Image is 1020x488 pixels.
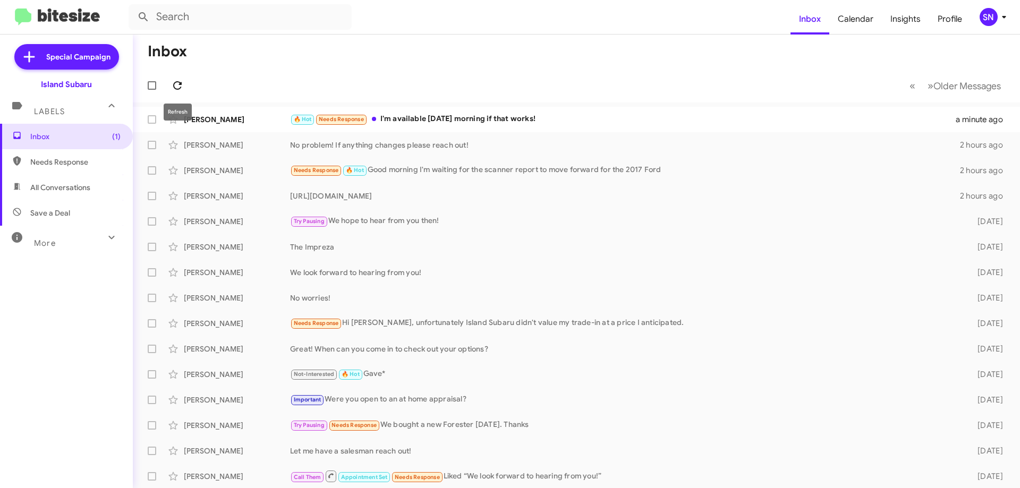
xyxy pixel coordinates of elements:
button: Next [921,75,1007,97]
span: Needs Response [294,320,339,327]
div: We hope to hear from you then! [290,215,960,227]
span: Inbox [30,131,121,142]
div: [PERSON_NAME] [184,471,290,482]
span: Needs Response [319,116,364,123]
div: [DATE] [960,369,1011,380]
span: » [928,79,933,92]
span: Not-Interested [294,371,335,378]
span: Try Pausing [294,218,325,225]
div: No problem! If anything changes please reach out! [290,140,960,150]
a: Inbox [790,4,829,35]
div: [PERSON_NAME] [184,395,290,405]
div: [PERSON_NAME] [184,242,290,252]
div: 2 hours ago [960,191,1011,201]
div: [PERSON_NAME] [184,216,290,227]
div: Good morning I'm waiting for the scanner report to move forward for the 2017 Ford [290,164,960,176]
div: [PERSON_NAME] [184,267,290,278]
div: [DATE] [960,446,1011,456]
div: [DATE] [960,318,1011,329]
div: Great! When can you come in to check out your options? [290,344,960,354]
span: Call Them [294,474,321,481]
div: We bought a new Forester [DATE]. Thanks [290,419,960,431]
div: I'm available [DATE] morning if that works! [290,113,956,125]
div: [DATE] [960,267,1011,278]
span: Important [294,396,321,403]
a: Calendar [829,4,882,35]
span: 🔥 Hot [294,116,312,123]
a: Insights [882,4,929,35]
div: [PERSON_NAME] [184,420,290,431]
div: Let me have a salesman reach out! [290,446,960,456]
div: [PERSON_NAME] [184,318,290,329]
div: Refresh [164,104,192,121]
h1: Inbox [148,43,187,60]
input: Search [129,4,352,30]
div: [DATE] [960,344,1011,354]
div: Gave* [290,368,960,380]
div: [PERSON_NAME] [184,140,290,150]
div: The Impreza [290,242,960,252]
div: Island Subaru [41,79,92,90]
span: Labels [34,107,65,116]
div: [URL][DOMAIN_NAME] [290,191,960,201]
span: Save a Deal [30,208,70,218]
div: [PERSON_NAME] [184,165,290,176]
span: Needs Response [30,157,121,167]
div: Hi [PERSON_NAME], unfortunately Island Subaru didn't value my trade-in at a price I anticipated. [290,317,960,329]
div: 2 hours ago [960,165,1011,176]
button: SN [971,8,1008,26]
span: More [34,238,56,248]
span: Special Campaign [46,52,110,62]
div: Liked “We look forward to hearing from you!” [290,469,960,483]
a: Profile [929,4,971,35]
span: Needs Response [331,422,377,429]
nav: Page navigation example [904,75,1007,97]
div: We look forward to hearing from you! [290,267,960,278]
div: SN [980,8,998,26]
span: Needs Response [294,167,339,174]
div: [PERSON_NAME] [184,191,290,201]
span: « [909,79,915,92]
div: [PERSON_NAME] [184,344,290,354]
div: [DATE] [960,242,1011,252]
div: [DATE] [960,395,1011,405]
div: [PERSON_NAME] [184,369,290,380]
div: a minute ago [956,114,1011,125]
div: [DATE] [960,420,1011,431]
span: Needs Response [395,474,440,481]
div: [PERSON_NAME] [184,446,290,456]
div: No worries! [290,293,960,303]
span: Appointment Set [341,474,388,481]
div: [PERSON_NAME] [184,114,290,125]
div: Were you open to an at home appraisal? [290,393,960,406]
button: Previous [903,75,922,97]
span: Try Pausing [294,422,325,429]
span: Older Messages [933,80,1001,92]
span: (1) [112,131,121,142]
span: 🔥 Hot [342,371,360,378]
div: 2 hours ago [960,140,1011,150]
span: 🔥 Hot [346,167,364,174]
div: [DATE] [960,216,1011,227]
div: [PERSON_NAME] [184,293,290,303]
span: All Conversations [30,182,90,193]
div: [DATE] [960,471,1011,482]
a: Special Campaign [14,44,119,70]
div: [DATE] [960,293,1011,303]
